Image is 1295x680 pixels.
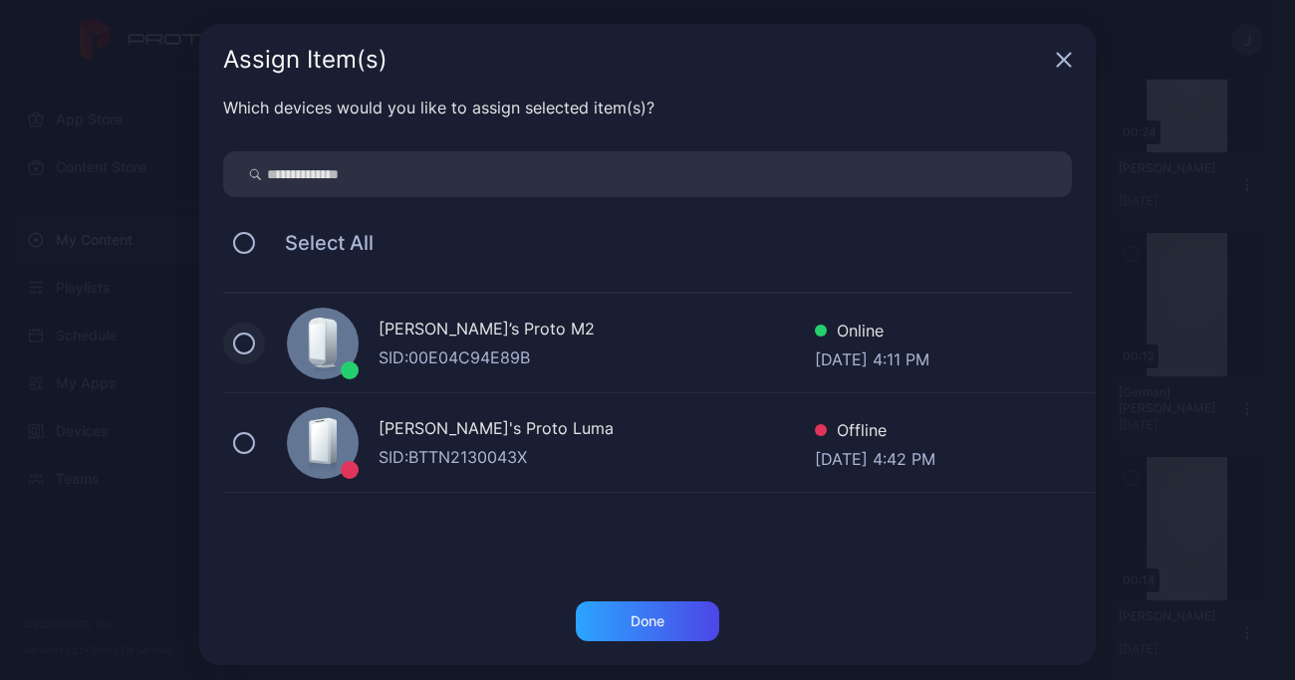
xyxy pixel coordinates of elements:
div: Done [631,613,664,629]
div: [PERSON_NAME]'s Proto Luma [379,416,815,445]
div: Which devices would you like to assign selected item(s)? [223,96,1072,119]
div: [PERSON_NAME]’s Proto M2 [379,317,815,345]
div: [DATE] 4:42 PM [815,447,935,467]
button: Done [576,601,719,641]
div: Offline [815,418,935,447]
div: SID: BTTN2130043X [379,445,815,469]
div: Online [815,319,929,347]
div: [DATE] 4:11 PM [815,347,929,367]
div: SID: 00E04C94E89B [379,345,815,369]
span: Select All [265,231,374,255]
div: Assign Item(s) [223,48,1048,72]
